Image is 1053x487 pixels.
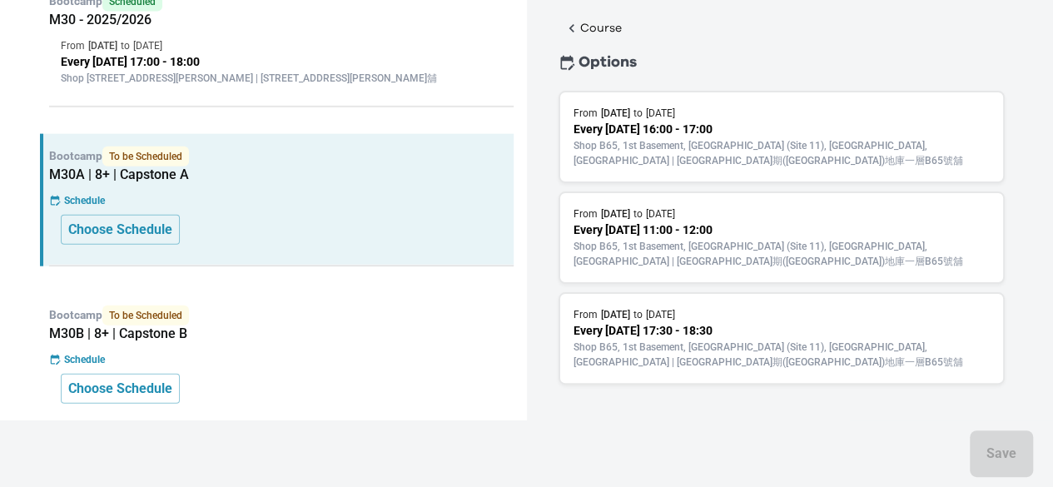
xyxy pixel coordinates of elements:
[88,38,117,53] p: [DATE]
[574,106,598,121] p: From
[102,147,189,166] span: To be Scheduled
[64,352,105,367] p: Schedule
[601,206,630,221] p: [DATE]
[49,12,514,28] h5: M30 - 2025/2026
[646,307,675,322] p: [DATE]
[61,374,180,404] button: Choose Schedule
[633,106,643,121] p: to
[61,71,502,86] p: Shop [STREET_ADDRESS][PERSON_NAME] | [STREET_ADDRESS][PERSON_NAME]舖
[49,147,514,166] p: Bootcamp
[574,322,991,340] p: Every [DATE] 17:30 - 18:30
[49,325,514,342] h5: M30B | 8+ | Capstone B
[68,220,172,240] p: Choose Schedule
[580,20,622,37] p: Course
[102,306,189,325] span: To be Scheduled
[574,121,991,138] p: Every [DATE] 16:00 - 17:00
[579,51,637,74] p: Options
[64,193,105,208] p: Schedule
[574,138,991,168] p: Shop B65, 1st Basement, [GEOGRAPHIC_DATA] (Site 11), [GEOGRAPHIC_DATA], [GEOGRAPHIC_DATA] | [GEOG...
[574,239,991,269] p: Shop B65, 1st Basement, [GEOGRAPHIC_DATA] (Site 11), [GEOGRAPHIC_DATA], [GEOGRAPHIC_DATA] | [GEOG...
[574,206,598,221] p: From
[601,106,630,121] p: [DATE]
[61,215,180,245] button: Choose Schedule
[61,38,85,53] p: From
[633,307,643,322] p: to
[574,221,991,239] p: Every [DATE] 11:00 - 12:00
[61,53,502,71] p: Every [DATE] 17:00 - 18:00
[121,38,130,53] p: to
[133,38,162,53] p: [DATE]
[574,340,991,370] p: Shop B65, 1st Basement, [GEOGRAPHIC_DATA] (Site 11), [GEOGRAPHIC_DATA], [GEOGRAPHIC_DATA] | [GEOG...
[601,307,630,322] p: [DATE]
[49,166,514,183] h5: M30A | 8+ | Capstone A
[49,306,514,325] p: Bootcamp
[68,379,172,399] p: Choose Schedule
[633,206,643,221] p: to
[646,206,675,221] p: [DATE]
[646,106,675,121] p: [DATE]
[559,17,627,40] button: Course
[574,307,598,322] p: From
